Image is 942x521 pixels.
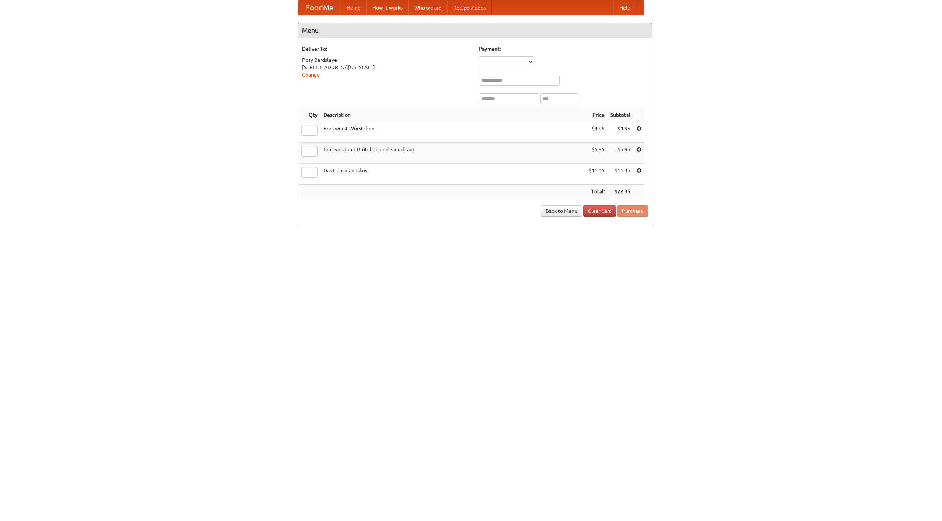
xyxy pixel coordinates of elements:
[613,0,636,15] a: Help
[366,0,408,15] a: How it works
[608,164,633,185] td: $11.45
[321,122,586,143] td: Bockwurst Würstchen
[298,108,321,122] th: Qty
[302,64,471,71] div: [STREET_ADDRESS][US_STATE]
[341,0,366,15] a: Home
[321,108,586,122] th: Description
[608,108,633,122] th: Subtotal
[586,185,608,198] th: Total:
[302,56,471,64] div: Posy Bardsleye
[608,122,633,143] td: $4.95
[586,143,608,164] td: $5.95
[298,23,652,38] h4: Menu
[608,143,633,164] td: $5.95
[541,205,582,217] a: Back to Menu
[302,72,320,78] a: Change
[617,205,648,217] button: Purchase
[586,122,608,143] td: $4.95
[321,143,586,164] td: Bratwurst mit Brötchen und Sauerkraut
[608,185,633,198] th: $22.35
[479,45,648,53] h5: Payment:
[408,0,447,15] a: Who we are
[586,108,608,122] th: Price
[321,164,586,185] td: Das Hausmannskost
[447,0,492,15] a: Recipe videos
[302,45,471,53] h5: Deliver To:
[298,0,341,15] a: FoodMe
[586,164,608,185] td: $11.45
[583,205,616,217] a: Clear Cart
